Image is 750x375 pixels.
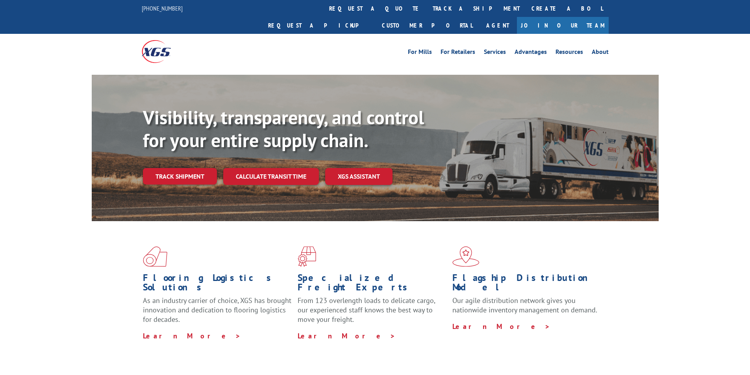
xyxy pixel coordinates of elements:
h1: Flagship Distribution Model [452,273,601,296]
a: Customer Portal [376,17,478,34]
img: xgs-icon-focused-on-flooring-red [298,246,316,267]
a: [PHONE_NUMBER] [142,4,183,12]
a: Join Our Team [517,17,609,34]
p: From 123 overlength loads to delicate cargo, our experienced staff knows the best way to move you... [298,296,446,331]
h1: Flooring Logistics Solutions [143,273,292,296]
a: Advantages [515,49,547,57]
a: XGS ASSISTANT [325,168,393,185]
span: As an industry carrier of choice, XGS has brought innovation and dedication to flooring logistics... [143,296,291,324]
a: Request a pickup [262,17,376,34]
a: Learn More > [452,322,550,331]
a: Learn More > [143,331,241,340]
a: For Retailers [441,49,475,57]
b: Visibility, transparency, and control for your entire supply chain. [143,105,424,152]
span: Our agile distribution network gives you nationwide inventory management on demand. [452,296,597,314]
a: Resources [556,49,583,57]
img: xgs-icon-total-supply-chain-intelligence-red [143,246,167,267]
a: About [592,49,609,57]
a: Services [484,49,506,57]
h1: Specialized Freight Experts [298,273,446,296]
a: Learn More > [298,331,396,340]
a: Calculate transit time [223,168,319,185]
img: xgs-icon-flagship-distribution-model-red [452,246,480,267]
a: For Mills [408,49,432,57]
a: Track shipment [143,168,217,185]
a: Agent [478,17,517,34]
